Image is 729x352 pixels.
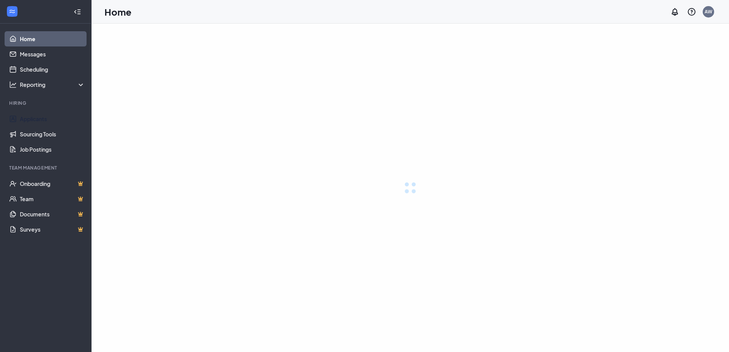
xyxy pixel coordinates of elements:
[20,81,85,88] div: Reporting
[20,191,85,206] a: TeamCrown
[20,206,85,222] a: DocumentsCrown
[9,100,83,106] div: Hiring
[74,8,81,16] svg: Collapse
[20,62,85,77] a: Scheduling
[9,81,17,88] svg: Analysis
[9,165,83,171] div: Team Management
[20,126,85,142] a: Sourcing Tools
[104,5,132,18] h1: Home
[8,8,16,15] svg: WorkstreamLogo
[687,7,696,16] svg: QuestionInfo
[20,176,85,191] a: OnboardingCrown
[20,31,85,46] a: Home
[20,111,85,126] a: Applicants
[20,142,85,157] a: Job Postings
[20,222,85,237] a: SurveysCrown
[20,46,85,62] a: Messages
[705,8,712,15] div: AW
[670,7,679,16] svg: Notifications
